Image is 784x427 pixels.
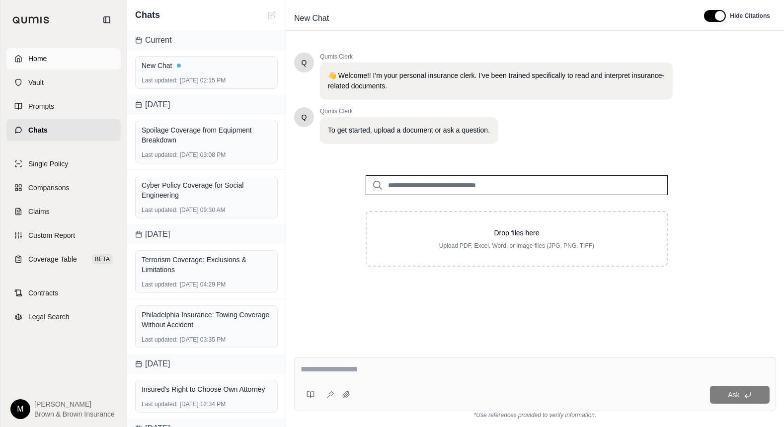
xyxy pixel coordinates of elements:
[142,255,271,275] div: Terrorism Coverage: Exclusions & Limitations
[10,399,30,419] div: M
[6,224,121,246] a: Custom Report
[730,12,770,20] span: Hide Citations
[6,153,121,175] a: Single Policy
[127,95,286,115] div: [DATE]
[28,101,54,111] span: Prompts
[142,61,271,71] div: New Chat
[6,177,121,199] a: Comparisons
[99,12,115,28] button: Collapse sidebar
[142,76,178,84] span: Last updated:
[142,384,271,394] div: Insured's Right to Choose Own Attorney
[294,411,776,419] div: *Use references provided to verify information.
[142,125,271,145] div: Spoilage Coverage from Equipment Breakdown
[6,119,121,141] a: Chats
[28,254,77,264] span: Coverage Table
[142,400,271,408] div: [DATE] 12:34 PM
[328,71,665,91] p: 👋 Welcome!! I'm your personal insurance clerk. I've been trained specifically to read and interpr...
[28,312,70,322] span: Legal Search
[383,242,651,250] p: Upload PDF, Excel, Word, or image files (JPG, PNG, TIFF)
[6,48,121,70] a: Home
[28,207,50,216] span: Claims
[12,16,50,24] img: Qumis Logo
[142,281,271,288] div: [DATE] 04:29 PM
[6,201,121,222] a: Claims
[142,336,178,344] span: Last updated:
[302,112,307,122] span: Hello
[142,310,271,330] div: Philadelphia Insurance: Towing Coverage Without Accident
[302,58,307,68] span: Hello
[34,399,115,409] span: [PERSON_NAME]
[142,76,271,84] div: [DATE] 02:15 PM
[28,183,69,193] span: Comparisons
[127,354,286,374] div: [DATE]
[142,206,271,214] div: [DATE] 09:30 AM
[142,400,178,408] span: Last updated:
[728,391,739,399] span: Ask
[28,125,48,135] span: Chats
[710,386,770,404] button: Ask
[142,336,271,344] div: [DATE] 03:35 PM
[266,9,278,21] button: New Chat
[127,30,286,50] div: Current
[28,288,58,298] span: Contracts
[34,409,115,419] span: Brown & Brown Insurance
[6,95,121,117] a: Prompts
[142,151,271,159] div: [DATE] 03:08 PM
[28,77,44,87] span: Vault
[6,282,121,304] a: Contracts
[320,53,673,61] span: Qumis Clerk
[92,254,113,264] span: BETA
[28,54,47,64] span: Home
[290,10,333,26] span: New Chat
[142,281,178,288] span: Last updated:
[6,71,121,93] a: Vault
[328,125,490,136] p: To get started, upload a document or ask a question.
[6,248,121,270] a: Coverage TableBETA
[320,107,498,115] span: Qumis Clerk
[383,228,651,238] p: Drop files here
[28,159,68,169] span: Single Policy
[127,224,286,244] div: [DATE]
[6,306,121,328] a: Legal Search
[290,10,692,26] div: Edit Title
[142,151,178,159] span: Last updated:
[28,230,75,240] span: Custom Report
[135,8,160,22] span: Chats
[142,206,178,214] span: Last updated:
[142,180,271,200] div: Cyber Policy Coverage for Social Engineering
